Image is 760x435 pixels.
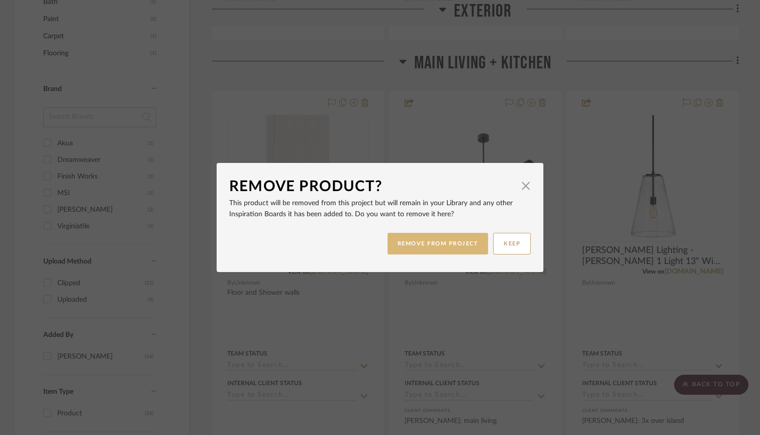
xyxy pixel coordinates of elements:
[229,176,531,198] dialog-header: Remove Product?
[229,176,516,198] div: Remove Product?
[493,233,531,254] button: KEEP
[516,176,536,196] button: Close
[388,233,489,254] button: REMOVE FROM PROJECT
[229,198,531,220] p: This product will be removed from this project but will remain in your Library and any other Insp...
